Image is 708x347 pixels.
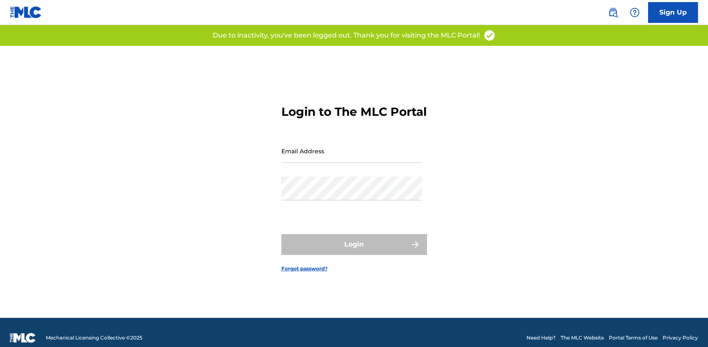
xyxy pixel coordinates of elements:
a: Need Help? [527,334,556,342]
a: Forgot password? [281,265,328,272]
p: Due to inactivity, you've been logged out. Thank you for visiting the MLC Portal! [213,30,480,40]
img: search [608,7,618,17]
a: Sign Up [648,2,698,23]
a: Privacy Policy [663,334,698,342]
a: Public Search [605,4,621,21]
div: Help [626,4,643,21]
img: help [630,7,640,17]
img: logo [10,333,36,343]
img: MLC Logo [10,6,42,18]
a: The MLC Website [561,334,604,342]
span: Mechanical Licensing Collective © 2025 [46,334,142,342]
img: access [483,29,496,42]
a: Portal Terms of Use [609,334,658,342]
h3: Login to The MLC Portal [281,105,427,119]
